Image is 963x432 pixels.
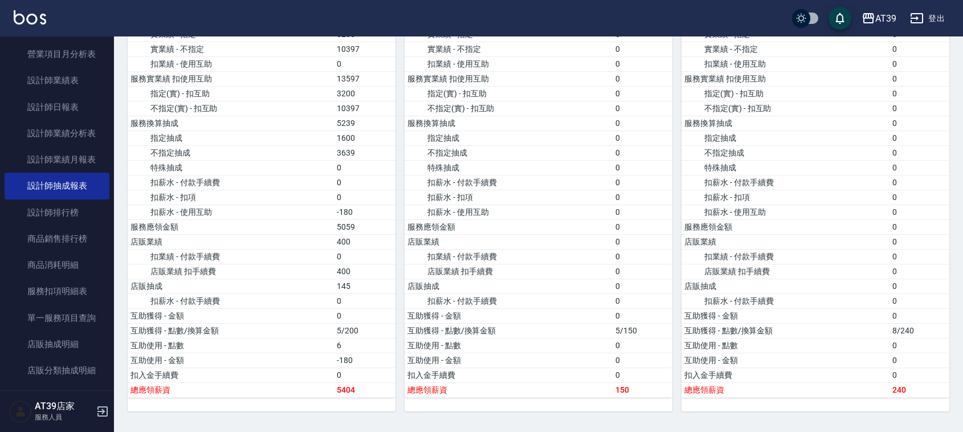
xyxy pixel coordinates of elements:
[334,353,395,368] td: -180
[5,67,109,93] a: 設計師業績表
[334,264,395,279] td: 400
[613,368,672,382] td: 0
[128,190,334,205] td: 扣薪水 - 扣項
[405,219,613,234] td: 服務應領金額
[613,323,672,338] td: 5/150
[334,175,395,190] td: 0
[613,294,672,308] td: 0
[405,338,613,353] td: 互助使用 - 點數
[613,353,672,368] td: 0
[613,175,672,190] td: 0
[405,71,613,86] td: 服務實業績 扣使用互助
[5,357,109,384] a: 店販分類抽成明細
[405,382,613,397] td: 總應領薪資
[889,160,949,175] td: 0
[889,338,949,353] td: 0
[682,131,889,145] td: 指定抽成
[334,382,395,397] td: 5404
[405,264,613,279] td: 店販業績 扣手續費
[613,86,672,101] td: 0
[334,190,395,205] td: 0
[128,86,334,101] td: 指定(實) - 扣互助
[829,7,851,30] button: save
[405,42,613,56] td: 實業績 - 不指定
[405,131,613,145] td: 指定抽成
[613,338,672,353] td: 0
[334,338,395,353] td: 6
[405,190,613,205] td: 扣薪水 - 扣項
[5,226,109,252] a: 商品銷售排行榜
[682,249,889,264] td: 扣業績 - 付款手續費
[35,412,93,422] p: 服務人員
[334,116,395,131] td: 5239
[334,101,395,116] td: 10397
[889,353,949,368] td: 0
[889,205,949,219] td: 0
[682,234,889,249] td: 店販業績
[334,323,395,338] td: 5/200
[889,249,949,264] td: 0
[889,56,949,71] td: 0
[682,71,889,86] td: 服務實業績 扣使用互助
[35,401,93,412] h5: AT39店家
[128,353,334,368] td: 互助使用 - 金額
[889,368,949,382] td: 0
[889,101,949,116] td: 0
[613,234,672,249] td: 0
[334,249,395,264] td: 0
[682,308,889,323] td: 互助獲得 - 金額
[682,175,889,190] td: 扣薪水 - 付款手續費
[682,205,889,219] td: 扣薪水 - 使用互助
[128,338,334,353] td: 互助使用 - 點數
[613,160,672,175] td: 0
[405,86,613,101] td: 指定(實) - 扣互助
[613,56,672,71] td: 0
[682,219,889,234] td: 服務應領金額
[334,234,395,249] td: 400
[128,382,334,397] td: 總應領薪資
[128,205,334,219] td: 扣薪水 - 使用互助
[405,279,613,294] td: 店販抽成
[128,323,334,338] td: 互助獲得 - 點數/換算金額
[682,338,889,353] td: 互助使用 - 點數
[128,42,334,56] td: 實業績 - 不指定
[128,116,334,131] td: 服務換算抽成
[889,190,949,205] td: 0
[128,279,334,294] td: 店販抽成
[682,86,889,101] td: 指定(實) - 扣互助
[405,323,613,338] td: 互助獲得 - 點數/換算金額
[613,249,672,264] td: 0
[857,7,901,30] button: AT39
[405,116,613,131] td: 服務換算抽成
[682,190,889,205] td: 扣薪水 - 扣項
[128,249,334,264] td: 扣業績 - 付款手續費
[405,294,613,308] td: 扣薪水 - 付款手續費
[5,120,109,146] a: 設計師業績分析表
[682,279,889,294] td: 店販抽成
[613,264,672,279] td: 0
[613,71,672,86] td: 0
[889,279,949,294] td: 0
[889,116,949,131] td: 0
[334,279,395,294] td: 145
[128,56,334,71] td: 扣業績 - 使用互助
[5,252,109,278] a: 商品消耗明細
[5,146,109,173] a: 設計師業績月報表
[889,86,949,101] td: 0
[889,234,949,249] td: 0
[405,308,613,323] td: 互助獲得 - 金額
[682,353,889,368] td: 互助使用 - 金額
[613,131,672,145] td: 0
[613,219,672,234] td: 0
[682,116,889,131] td: 服務換算抽成
[405,234,613,249] td: 店販業績
[334,205,395,219] td: -180
[889,131,949,145] td: 0
[334,86,395,101] td: 3200
[613,205,672,219] td: 0
[889,175,949,190] td: 0
[682,56,889,71] td: 扣業績 - 使用互助
[613,42,672,56] td: 0
[334,145,395,160] td: 3639
[889,42,949,56] td: 0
